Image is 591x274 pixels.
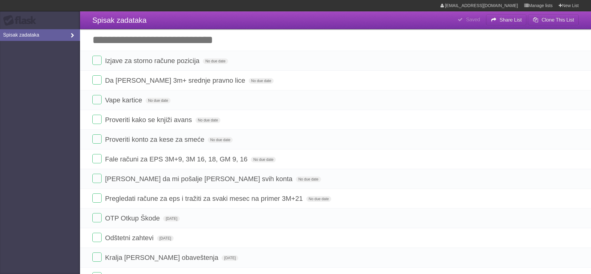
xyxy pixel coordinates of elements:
span: Proveriti kako se knjiži avans [105,116,193,124]
span: Proveriti konto za kese za smeće [105,136,206,143]
label: Done [92,213,102,222]
span: No due date [251,157,276,162]
span: No due date [296,177,321,182]
button: Clone This List [528,14,579,26]
span: OTP Otkup Škode [105,214,161,222]
span: [DATE] [163,216,180,221]
span: Odštetni zahtevi [105,234,155,242]
span: Spisak zadataka [92,16,147,24]
label: Done [92,154,102,163]
span: No due date [195,117,220,123]
span: No due date [249,78,274,84]
label: Done [92,193,102,203]
span: [DATE] [157,236,174,241]
label: Done [92,134,102,144]
b: Share List [500,17,522,22]
span: [DATE] [222,255,238,261]
label: Done [92,56,102,65]
label: Done [92,174,102,183]
label: Done [92,233,102,242]
span: Da [PERSON_NAME] 3m+ srednje pravno lice [105,77,247,84]
label: Done [92,75,102,85]
div: Flask [3,15,40,26]
label: Done [92,252,102,262]
label: Done [92,115,102,124]
span: No due date [306,196,331,202]
label: Done [92,95,102,104]
b: Saved [466,17,480,22]
span: Izjave za storno račune pozicija [105,57,201,65]
span: No due date [203,58,228,64]
span: No due date [208,137,233,143]
span: Kralja [PERSON_NAME] obaveštenja [105,254,220,261]
span: Vape kartice [105,96,144,104]
span: Fale računi za EPS 3M+9, 3M 16, 18, GM 9, 16 [105,155,249,163]
span: No due date [146,98,171,103]
span: [PERSON_NAME] da mi pošalje [PERSON_NAME] svih konta [105,175,294,183]
span: Pregledati račune za eps i tražiti za svaki mesec na primer 3M+21 [105,195,304,202]
button: Share List [486,14,527,26]
b: Clone This List [541,17,574,22]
